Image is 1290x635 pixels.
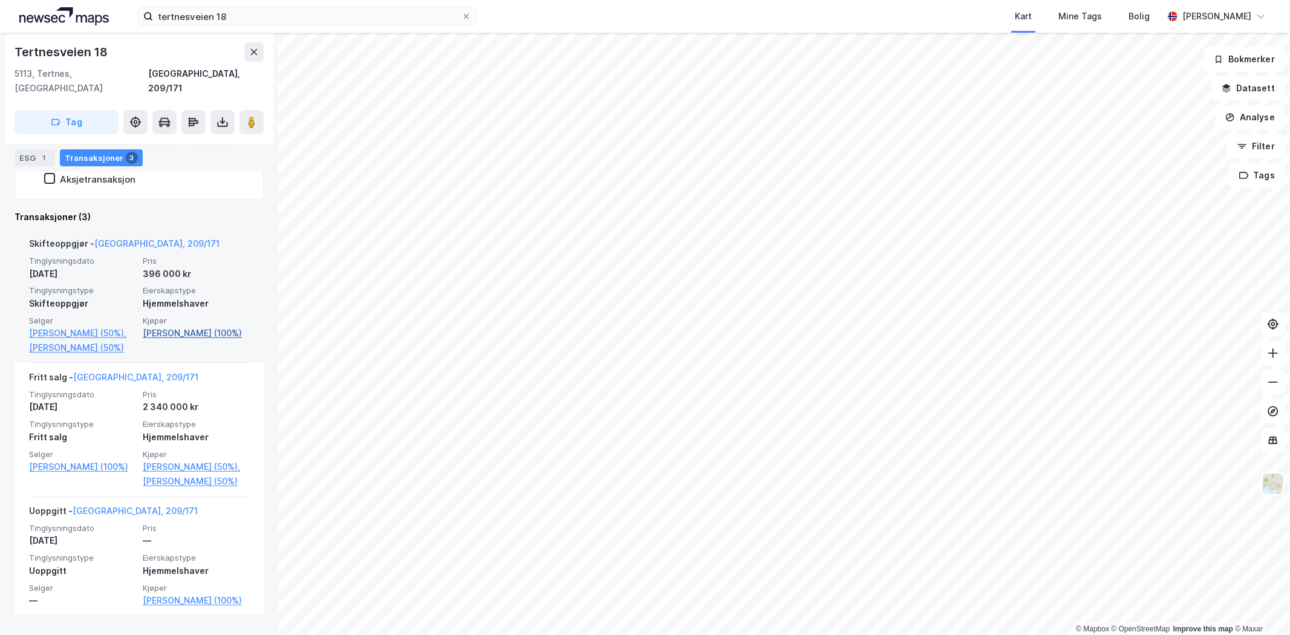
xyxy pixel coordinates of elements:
[143,523,249,533] span: Pris
[19,7,109,25] img: logo.a4113a55bc3d86da70a041830d287a7e.svg
[143,474,249,489] a: [PERSON_NAME] (50%)
[1230,577,1290,635] iframe: Chat Widget
[29,326,135,340] a: [PERSON_NAME] (50%),
[126,152,138,164] div: 3
[143,400,249,414] div: 2 340 000 kr
[15,210,264,224] div: Transaksjoner (3)
[29,460,135,474] a: [PERSON_NAME] (100%)
[29,504,198,523] div: Uoppgitt -
[29,256,135,266] span: Tinglysningsdato
[143,389,249,400] span: Pris
[143,296,249,311] div: Hjemmelshaver
[29,583,135,593] span: Selger
[94,238,220,249] a: [GEOGRAPHIC_DATA], 209/171
[29,553,135,563] span: Tinglysningstype
[143,256,249,266] span: Pris
[1229,163,1285,187] button: Tags
[143,553,249,563] span: Eierskapstype
[29,430,135,444] div: Fritt salg
[29,296,135,311] div: Skifteoppgjør
[143,564,249,578] div: Hjemmelshaver
[143,285,249,296] span: Eierskapstype
[143,449,249,460] span: Kjøper
[1182,9,1251,24] div: [PERSON_NAME]
[29,449,135,460] span: Selger
[143,460,249,474] a: [PERSON_NAME] (50%),
[1215,105,1285,129] button: Analyse
[15,67,148,96] div: 5113, Tertnes, [GEOGRAPHIC_DATA]
[1204,47,1285,71] button: Bokmerker
[1015,9,1032,24] div: Kart
[153,7,461,25] input: Søk på adresse, matrikkel, gårdeiere, leietakere eller personer
[73,506,198,516] a: [GEOGRAPHIC_DATA], 209/171
[29,564,135,578] div: Uoppgitt
[29,389,135,400] span: Tinglysningsdato
[29,533,135,548] div: [DATE]
[29,370,198,389] div: Fritt salg -
[1076,625,1109,633] a: Mapbox
[60,174,135,185] div: Aksjetransaksjon
[1173,625,1233,633] a: Improve this map
[1227,134,1285,158] button: Filter
[29,400,135,414] div: [DATE]
[148,67,264,96] div: [GEOGRAPHIC_DATA], 209/171
[1058,9,1102,24] div: Mine Tags
[143,533,249,548] div: —
[29,316,135,326] span: Selger
[143,419,249,429] span: Eierskapstype
[29,523,135,533] span: Tinglysningsdato
[60,149,143,166] div: Transaksjoner
[29,267,135,281] div: [DATE]
[143,267,249,281] div: 396 000 kr
[38,152,50,164] div: 1
[143,316,249,326] span: Kjøper
[143,583,249,593] span: Kjøper
[1230,577,1290,635] div: Kontrollprogram for chat
[15,110,119,134] button: Tag
[1262,472,1285,495] img: Z
[1112,625,1170,633] a: OpenStreetMap
[73,372,198,382] a: [GEOGRAPHIC_DATA], 209/171
[143,326,249,340] a: [PERSON_NAME] (100%)
[15,149,55,166] div: ESG
[29,593,135,608] div: —
[29,419,135,429] span: Tinglysningstype
[29,285,135,296] span: Tinglysningstype
[1211,76,1285,100] button: Datasett
[15,42,110,62] div: Tertnesveien 18
[29,340,135,355] a: [PERSON_NAME] (50%)
[29,236,220,256] div: Skifteoppgjør -
[143,430,249,444] div: Hjemmelshaver
[143,593,249,608] a: [PERSON_NAME] (100%)
[1129,9,1150,24] div: Bolig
